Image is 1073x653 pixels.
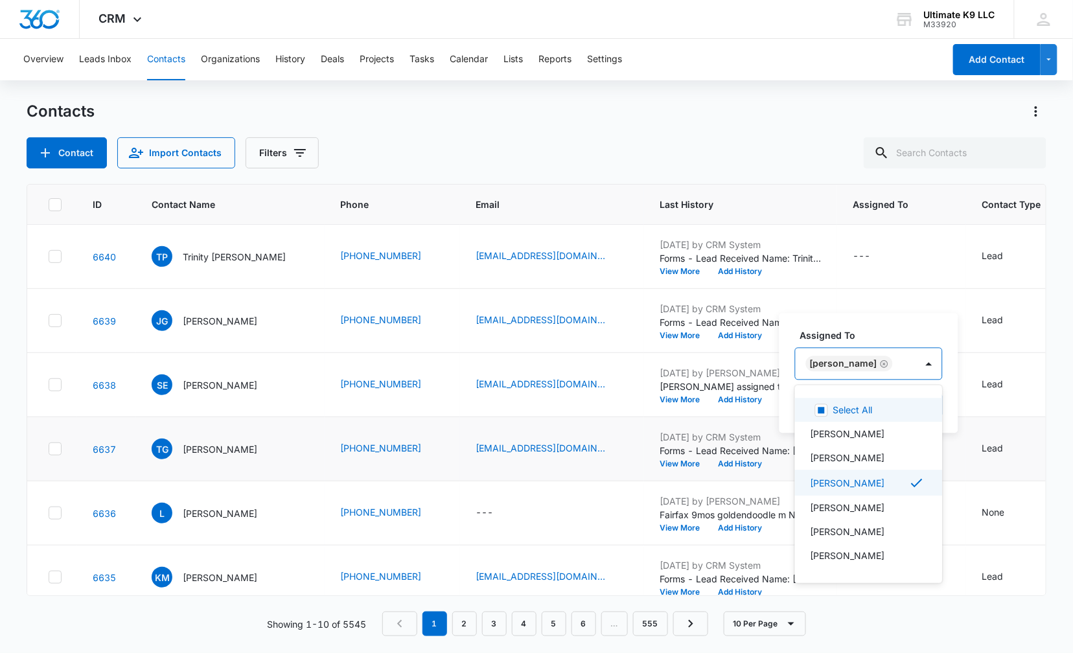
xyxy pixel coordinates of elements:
span: Assigned To [853,198,932,211]
button: Add History [709,524,771,532]
div: Phone - (240) 970-3542 - Select to Edit Field [340,249,444,264]
p: Forms - Lead Received Name: [PERSON_NAME] Email: [EMAIL_ADDRESS][DOMAIN_NAME] Phone: [PHONE_NUMBE... [660,572,822,586]
div: Email - jocelynginn@gmail.com - Select to Edit Field [476,313,629,328]
p: [PERSON_NAME] [811,501,885,515]
button: View More [660,268,709,275]
div: Lead [982,441,1003,455]
a: [PHONE_NUMBER] [340,377,421,391]
div: Contact Name - Tony Gutierrez - Select to Edit Field [152,439,281,459]
div: Phone - (256) 275-1199 - Select to Edit Field [340,313,444,328]
div: Email - - Select to Edit Field [476,505,516,521]
a: Page 555 [633,612,668,636]
button: View More [660,588,709,596]
button: Reports [538,39,571,80]
p: [PERSON_NAME] [183,507,257,520]
div: Email - porteetrinity@gmail.com - Select to Edit Field [476,249,629,264]
p: [DATE] by [PERSON_NAME] [660,494,822,508]
a: [EMAIL_ADDRESS][DOMAIN_NAME] [476,313,605,326]
a: Page 2 [452,612,477,636]
p: Trinity [PERSON_NAME] [183,250,286,264]
a: Page 5 [542,612,566,636]
div: Email - tonygutierrezusmc@gmail.com - Select to Edit Field [476,441,629,457]
a: [EMAIL_ADDRESS][DOMAIN_NAME] [476,249,605,262]
button: Leads Inbox [79,39,132,80]
span: SE [152,374,172,395]
div: Contact Type - None - Select to Edit Field [982,505,1028,521]
p: [PERSON_NAME] [811,525,885,539]
a: [PHONE_NUMBER] [340,249,421,262]
p: [PERSON_NAME] [811,452,885,465]
p: Forms - Lead Received Name: [PERSON_NAME] Email: [EMAIL_ADDRESS][DOMAIN_NAME] Phone: [PHONE_NUMBE... [660,315,822,329]
nav: Pagination [382,612,708,636]
p: [PERSON_NAME] [811,549,885,563]
p: Forms - Lead Received Name: Trinity [PERSON_NAME] Email: [EMAIL_ADDRESS][DOMAIN_NAME] Phone: [PHO... [660,251,822,265]
div: Contact Type - Lead - Select to Edit Field [982,313,1026,328]
button: Overview [23,39,63,80]
label: Assigned To [800,329,948,343]
p: [DATE] by CRM System [660,238,822,251]
button: Actions [1026,101,1046,122]
p: [PERSON_NAME] [183,442,257,456]
span: Contact Type [982,198,1041,211]
div: --- [853,249,870,264]
div: Phone - (808) 286-8822 - Select to Edit Field [340,441,444,457]
div: Lead [982,313,1003,326]
button: View More [660,460,709,468]
div: [PERSON_NAME] [810,360,877,369]
p: [DATE] by [PERSON_NAME] [660,366,822,380]
button: Lists [503,39,523,80]
a: [PHONE_NUMBER] [340,313,421,326]
div: Phone - (469) 337-5898 - Select to Edit Field [340,505,444,521]
button: 10 Per Page [724,612,806,636]
h1: Contacts [27,102,95,121]
span: CRM [99,12,126,25]
button: Deals [321,39,344,80]
span: Phone [340,198,426,211]
span: Contact Name [152,198,290,211]
button: Filters [246,137,319,168]
div: Email - kaliwest1118@gmail.com - Select to Edit Field [476,569,629,585]
a: [PHONE_NUMBER] [340,569,421,583]
button: Add History [709,396,771,404]
button: Projects [360,39,394,80]
div: --- [476,505,493,521]
input: Search Contacts [864,137,1046,168]
button: Contacts [147,39,185,80]
p: Fairfax 9mos goldendoodle m Needs demo [DATE], wants b&amp;T this week, work trip [DATE] [660,508,822,521]
button: Add History [709,588,771,596]
span: JG [152,310,172,331]
a: Navigate to contact details page for Trinity Portee [93,251,116,262]
button: History [275,39,305,80]
span: L [152,503,172,523]
span: KM [152,567,172,588]
div: Contact Type - Lead - Select to Edit Field [982,569,1026,585]
a: Navigate to contact details page for Jocelyn Ginn [93,315,116,326]
span: TG [152,439,172,459]
p: [PERSON_NAME] [811,476,885,490]
span: TP [152,246,172,267]
button: Add History [709,268,771,275]
div: Remove Matt Gomez [877,360,889,369]
div: Contact Name - Lisa - Select to Edit Field [152,503,281,523]
a: Navigate to contact details page for Stephanie Evans [93,380,116,391]
a: Page 3 [482,612,507,636]
button: Import Contacts [117,137,235,168]
button: View More [660,396,709,404]
a: [PHONE_NUMBER] [340,441,421,455]
p: Showing 1-10 of 5545 [268,617,367,631]
button: View More [660,524,709,532]
p: [PERSON_NAME] [183,314,257,328]
button: Settings [587,39,622,80]
button: Add Contact [27,137,107,168]
a: [PHONE_NUMBER] [340,505,421,519]
p: [DATE] by CRM System [660,558,822,572]
button: Add History [709,460,771,468]
p: Forms - Lead Received Name: [PERSON_NAME] Email: [PERSON_NAME][EMAIL_ADDRESS][DOMAIN_NAME] Phone:... [660,444,822,457]
p: [PERSON_NAME] [183,378,257,392]
span: Last History [660,198,803,211]
a: Page 6 [571,612,596,636]
a: [EMAIL_ADDRESS][DOMAIN_NAME] [476,441,605,455]
span: ID [93,198,102,211]
p: Select All [833,404,873,417]
div: Phone - (719) 480-4469 - Select to Edit Field [340,569,444,585]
